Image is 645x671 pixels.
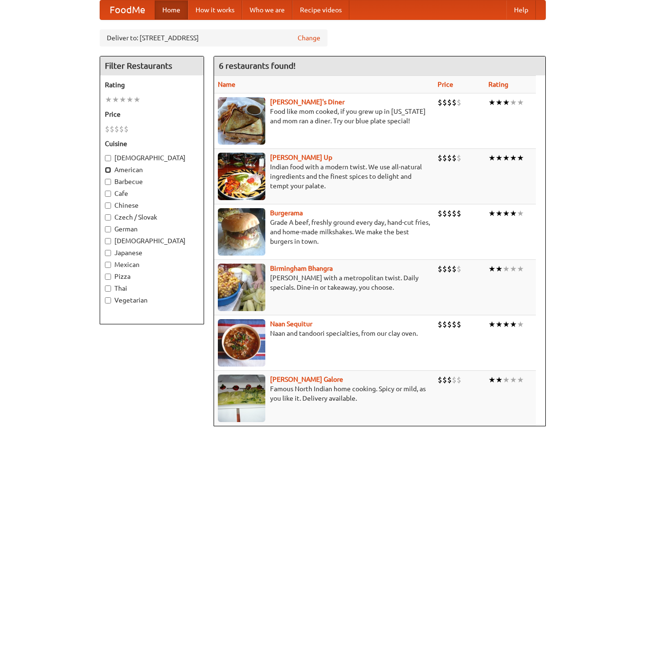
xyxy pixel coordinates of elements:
[100,56,204,75] h4: Filter Restaurants
[218,208,265,256] img: burgerama.jpg
[503,97,510,108] li: ★
[105,236,199,246] label: [DEMOGRAPHIC_DATA]
[447,97,452,108] li: $
[105,272,199,281] label: Pizza
[452,153,457,163] li: $
[447,264,452,274] li: $
[447,208,452,219] li: $
[105,202,111,209] input: Chinese
[517,97,524,108] li: ★
[457,264,461,274] li: $
[218,319,265,367] img: naansequitur.jpg
[452,319,457,330] li: $
[488,153,495,163] li: ★
[270,320,312,328] a: Naan Sequitur
[105,285,111,292] input: Thai
[105,153,199,163] label: [DEMOGRAPHIC_DATA]
[105,297,111,303] input: Vegetarian
[218,218,430,246] p: Grade A beef, freshly ground every day, hand-cut fries, and home-made milkshakes. We make the bes...
[105,167,111,173] input: American
[105,124,110,134] li: $
[119,124,124,134] li: $
[438,264,442,274] li: $
[447,319,452,330] li: $
[506,0,536,19] a: Help
[488,264,495,274] li: ★
[452,264,457,274] li: $
[218,107,430,126] p: Food like mom cooked, if you grew up in [US_STATE] and mom ran a diner. Try our blue plate special!
[105,262,111,268] input: Mexican
[105,139,199,148] h5: Cuisine
[457,208,461,219] li: $
[452,375,457,385] li: $
[218,264,265,311] img: bhangra.jpg
[105,224,199,234] label: German
[438,153,442,163] li: $
[510,208,517,219] li: ★
[105,248,199,257] label: Japanese
[105,226,111,232] input: German
[495,375,503,385] li: ★
[517,208,524,219] li: ★
[112,94,119,105] li: ★
[442,264,447,274] li: $
[218,97,265,145] img: sallys.jpg
[442,375,447,385] li: $
[105,295,199,305] label: Vegetarian
[447,153,452,163] li: $
[105,80,199,90] h5: Rating
[510,264,517,274] li: ★
[105,238,111,244] input: [DEMOGRAPHIC_DATA]
[442,208,447,219] li: $
[503,264,510,274] li: ★
[298,33,320,43] a: Change
[510,97,517,108] li: ★
[218,273,430,292] p: [PERSON_NAME] with a metropolitan twist. Daily specials. Dine-in or takeaway, you choose.
[457,375,461,385] li: $
[495,97,503,108] li: ★
[442,153,447,163] li: $
[270,209,303,217] b: Burgerama
[447,375,452,385] li: $
[105,284,199,293] label: Thai
[510,375,517,385] li: ★
[270,154,332,161] a: [PERSON_NAME] Up
[452,97,457,108] li: $
[126,94,133,105] li: ★
[488,375,495,385] li: ★
[105,214,111,221] input: Czech / Slovak
[517,319,524,330] li: ★
[105,189,199,198] label: Cafe
[438,319,442,330] li: $
[105,110,199,119] h5: Price
[219,61,296,70] ng-pluralize: 6 restaurants found!
[105,201,199,210] label: Chinese
[292,0,349,19] a: Recipe videos
[105,179,111,185] input: Barbecue
[488,208,495,219] li: ★
[510,153,517,163] li: ★
[270,376,343,383] a: [PERSON_NAME] Galore
[105,260,199,269] label: Mexican
[114,124,119,134] li: $
[510,319,517,330] li: ★
[270,98,345,106] a: [PERSON_NAME]'s Diner
[457,153,461,163] li: $
[517,264,524,274] li: ★
[124,124,129,134] li: $
[218,162,430,191] p: Indian food with a modern twist. We use all-natural ingredients and the finest spices to delight ...
[495,264,503,274] li: ★
[218,375,265,422] img: currygalore.jpg
[218,384,430,403] p: Famous North Indian home cooking. Spicy or mild, as you like it. Delivery available.
[503,153,510,163] li: ★
[517,153,524,163] li: ★
[105,274,111,280] input: Pizza
[119,94,126,105] li: ★
[270,265,333,272] a: Birmingham Bhangra
[105,250,111,256] input: Japanese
